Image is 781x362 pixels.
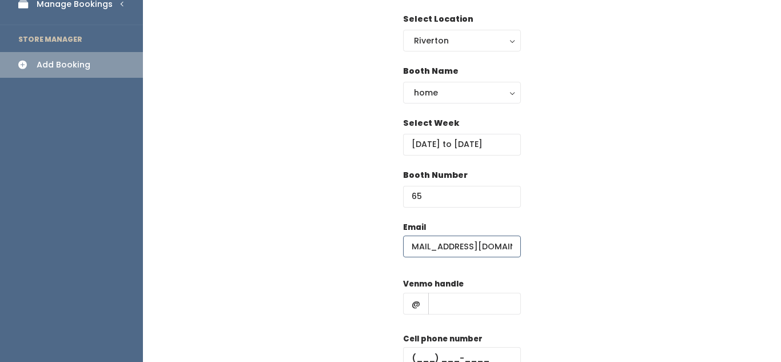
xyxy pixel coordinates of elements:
input: Booth Number [403,186,521,208]
label: Venmo handle [403,279,464,290]
label: Email [403,222,426,233]
input: @ . [403,236,521,257]
button: home [403,82,521,104]
label: Select Location [403,13,473,25]
button: Riverton [403,30,521,51]
div: Add Booking [37,59,90,71]
div: home [414,86,510,99]
label: Booth Number [403,169,468,181]
label: Select Week [403,117,459,129]
div: Riverton [414,34,510,47]
span: @ [403,293,429,315]
label: Booth Name [403,65,459,77]
label: Cell phone number [403,333,483,345]
input: Select week [403,134,521,156]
